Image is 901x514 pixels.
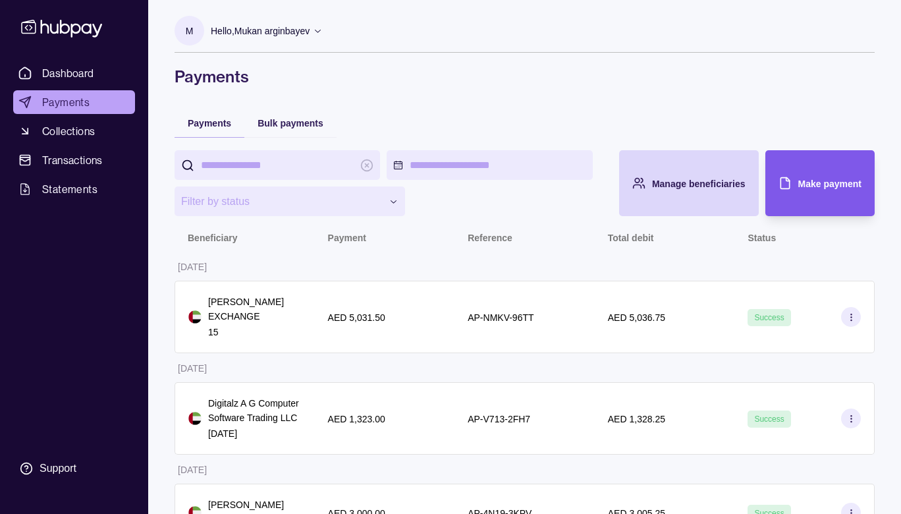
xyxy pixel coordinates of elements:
[328,233,366,243] p: Payment
[188,118,231,128] span: Payments
[42,123,95,139] span: Collections
[328,414,385,424] p: AED 1,323.00
[258,118,323,128] span: Bulk payments
[42,65,94,81] span: Dashboard
[13,90,135,114] a: Payments
[468,414,530,424] p: AP-V713-2FH7
[798,179,861,189] span: Make payment
[328,312,385,323] p: AED 5,031.50
[13,455,135,482] a: Support
[188,233,237,243] p: Beneficiary
[208,426,302,441] p: [DATE]
[468,312,533,323] p: AP-NMKV-96TT
[178,262,207,272] p: [DATE]
[748,233,776,243] p: Status
[186,24,194,38] p: M
[765,150,875,216] button: Make payment
[208,295,302,324] p: [PERSON_NAME] EXCHANGE
[208,498,284,512] p: [PERSON_NAME]
[40,461,76,476] div: Support
[13,148,135,172] a: Transactions
[42,152,103,168] span: Transactions
[208,396,302,425] p: Digitalz A G Computer Software Trading LLC
[175,66,875,87] h1: Payments
[13,119,135,143] a: Collections
[652,179,746,189] span: Manage beneficiaries
[754,313,784,322] span: Success
[42,94,90,110] span: Payments
[188,310,202,324] img: ae
[42,181,97,197] span: Statements
[608,414,665,424] p: AED 1,328.25
[619,150,759,216] button: Manage beneficiaries
[201,150,354,180] input: search
[754,414,784,424] span: Success
[468,233,512,243] p: Reference
[178,465,207,475] p: [DATE]
[13,61,135,85] a: Dashboard
[608,233,654,243] p: Total debit
[208,325,302,339] p: 15
[608,312,665,323] p: AED 5,036.75
[13,177,135,201] a: Statements
[211,24,310,38] p: Hello, Mukan arginbayev
[188,412,202,425] img: ae
[178,363,207,374] p: [DATE]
